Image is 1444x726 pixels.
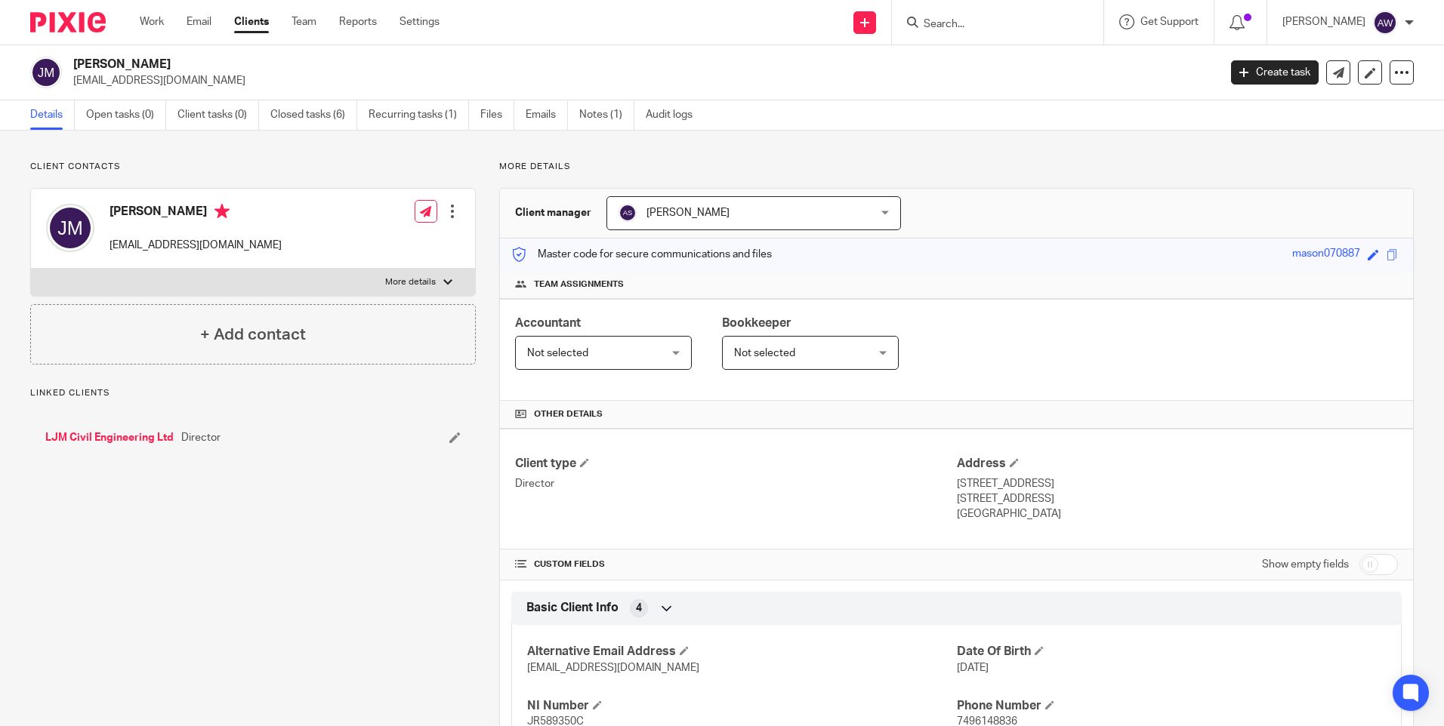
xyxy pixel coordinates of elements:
[957,644,1386,660] h4: Date Of Birth
[515,476,956,491] p: Director
[30,161,476,173] p: Client contacts
[734,348,795,358] span: Not selected
[200,323,306,346] h4: + Add contact
[922,18,1058,32] input: Search
[527,698,956,714] h4: NI Number
[1262,557,1349,572] label: Show empty fields
[957,456,1398,472] h4: Address
[110,238,282,253] p: [EMAIL_ADDRESS][DOMAIN_NAME]
[1231,60,1319,85] a: Create task
[73,73,1208,88] p: [EMAIL_ADDRESS][DOMAIN_NAME]
[526,100,568,130] a: Emails
[181,430,221,445] span: Director
[187,14,211,29] a: Email
[339,14,377,29] a: Reports
[1292,246,1360,263] div: mason070887
[957,491,1398,506] p: [STREET_ADDRESS]
[636,601,642,616] span: 4
[292,14,316,29] a: Team
[499,161,1414,173] p: More details
[369,100,469,130] a: Recurring tasks (1)
[30,12,106,32] img: Pixie
[515,456,956,472] h4: Client type
[957,476,1398,491] p: [STREET_ADDRESS]
[30,100,75,130] a: Details
[1282,14,1365,29] p: [PERSON_NAME]
[527,663,699,673] span: [EMAIL_ADDRESS][DOMAIN_NAME]
[511,247,772,262] p: Master code for secure communications and files
[527,348,588,358] span: Not selected
[526,600,619,616] span: Basic Client Info
[646,100,704,130] a: Audit logs
[400,14,440,29] a: Settings
[515,558,956,571] h4: CUSTOM FIELDS
[619,204,637,222] img: svg%3E
[1140,17,1199,27] span: Get Support
[957,698,1386,714] h4: Phone Number
[957,506,1398,521] p: [GEOGRAPHIC_DATA]
[270,100,357,130] a: Closed tasks (6)
[86,100,166,130] a: Open tasks (0)
[45,430,174,445] a: LJM Civil Engineering Ltd
[515,205,591,220] h3: Client manager
[46,204,94,252] img: svg%3E
[214,204,230,219] i: Primary
[480,100,514,130] a: Files
[73,57,981,72] h2: [PERSON_NAME]
[1373,11,1397,35] img: svg%3E
[579,100,634,130] a: Notes (1)
[140,14,164,29] a: Work
[722,317,791,329] span: Bookkeeper
[385,276,436,288] p: More details
[534,408,603,420] span: Other details
[234,14,269,29] a: Clients
[527,644,956,660] h4: Alternative Email Address
[957,663,989,673] span: [DATE]
[534,278,624,291] span: Team assignments
[646,208,730,218] span: [PERSON_NAME]
[177,100,259,130] a: Client tasks (0)
[515,317,581,329] span: Accountant
[30,57,62,88] img: svg%3E
[30,387,476,399] p: Linked clients
[110,204,282,223] h4: [PERSON_NAME]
